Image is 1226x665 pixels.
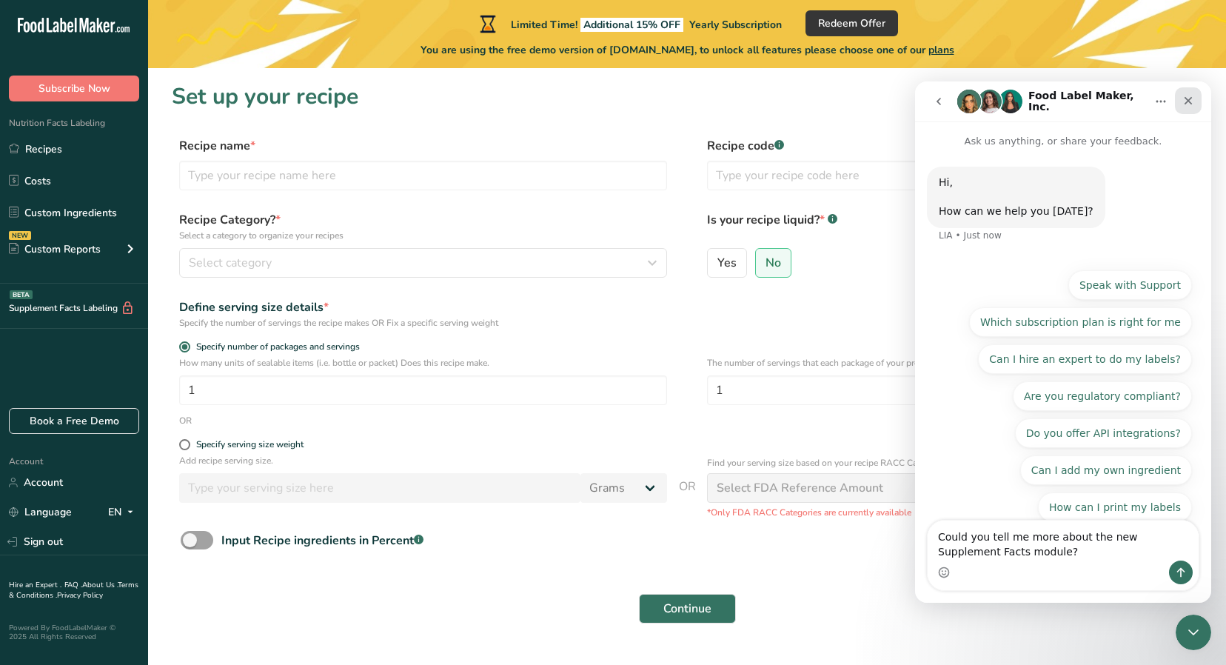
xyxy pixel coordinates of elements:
[9,580,138,601] a: Terms & Conditions .
[57,590,103,601] a: Privacy Policy
[179,414,192,427] div: OR
[707,161,1195,190] input: Type your recipe code here
[179,161,667,190] input: Type your recipe name here
[9,76,139,101] button: Subscribe Now
[421,42,954,58] span: You are using the free demo version of [DOMAIN_NAME], to unlock all features please choose one of...
[179,211,667,242] label: Recipe Category?
[805,10,898,36] button: Redeem Offer
[766,255,781,270] span: No
[707,456,942,469] p: Find your serving size based on your recipe RACC Category
[707,211,1195,242] label: Is your recipe liquid?
[9,231,31,240] div: NEW
[64,580,82,590] a: FAQ .
[9,580,61,590] a: Hire an Expert .
[639,594,736,624] button: Continue
[179,356,667,370] p: How many units of sealable items (i.e. bottle or packet) Does this recipe make.
[928,43,954,57] span: plans
[818,16,885,31] span: Redeem Offer
[196,439,304,450] div: Specify serving size weight
[179,137,667,155] label: Recipe name
[179,229,667,242] p: Select a category to organize your recipes
[477,15,782,33] div: Limited Time!
[82,580,118,590] a: About Us .
[189,254,272,272] span: Select category
[179,248,667,278] button: Select category
[707,356,1195,370] p: The number of servings that each package of your product has.
[179,298,667,316] div: Define serving size details
[707,506,1195,519] p: *Only FDA RACC Categories are currently available
[221,532,423,549] div: Input Recipe ingredients in Percent
[689,18,782,32] span: Yearly Subscription
[190,341,360,352] span: Specify number of packages and servings
[172,80,1202,113] h1: Set up your recipe
[679,478,696,519] span: OR
[9,499,72,525] a: Language
[179,316,667,330] div: Specify the number of servings the recipe makes OR Fix a specific serving weight
[179,454,667,467] p: Add recipe serving size.
[9,624,139,641] div: Powered By FoodLabelMaker © 2025 All Rights Reserved
[717,479,883,497] div: Select FDA Reference Amount
[915,81,1211,603] iframe: Intercom live chat
[10,290,33,299] div: BETA
[1176,615,1211,650] iframe: Intercom live chat
[580,18,683,32] span: Additional 15% OFF
[707,137,1195,155] label: Recipe code
[9,408,139,434] a: Book a Free Demo
[38,81,110,96] span: Subscribe Now
[179,473,580,503] input: Type your serving size here
[108,504,139,521] div: EN
[663,600,711,618] span: Continue
[9,241,101,257] div: Custom Reports
[717,255,737,270] span: Yes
